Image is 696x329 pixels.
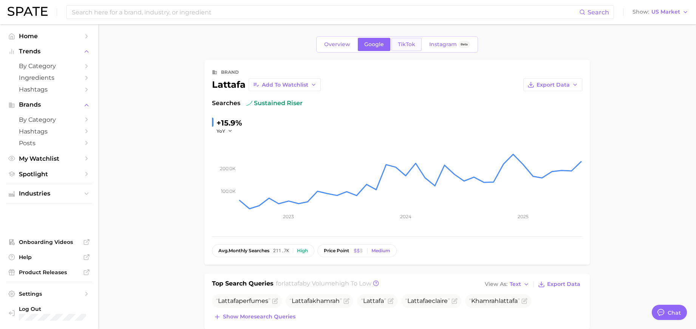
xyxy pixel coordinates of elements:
[6,84,92,95] a: Hashtags
[363,297,384,304] span: Lattafa
[19,190,79,197] span: Industries
[217,117,242,129] div: +15.9%
[218,297,239,304] span: Lattafa
[217,128,233,134] button: YoY
[523,78,582,91] button: Export Data
[19,116,79,123] span: by Category
[218,248,269,253] span: monthly searches
[651,10,680,14] span: US Market
[223,313,295,320] span: Show more search queries
[272,298,278,304] button: Flag as miscategorized or irrelevant
[547,281,580,287] span: Export Data
[19,86,79,93] span: Hashtags
[212,244,314,257] button: avg.monthly searches211.7kHigh
[249,78,321,91] button: Add to Watchlist
[19,48,79,55] span: Trends
[423,38,476,51] a: InstagramBeta
[19,62,79,70] span: by Category
[483,279,531,289] button: View AsText
[6,72,92,84] a: Ingredients
[19,269,79,276] span: Product Releases
[283,214,294,219] tspan: 2023
[246,99,303,108] span: sustained riser
[398,41,415,48] span: TikTok
[631,7,690,17] button: ShowUS Market
[461,41,468,48] span: Beta
[6,126,92,137] a: Hashtags
[391,38,422,51] a: TikTok
[6,46,92,57] button: Trends
[217,128,225,134] span: YoY
[6,236,92,248] a: Onboarding Videos
[292,297,312,304] span: Lattafa
[19,101,79,108] span: Brands
[276,279,371,290] h2: for by Volume
[499,297,518,304] span: lattafa
[452,298,458,304] button: Flag as miscategorized or irrelevant
[485,282,507,286] span: View As
[212,99,240,108] span: Searches
[633,10,649,14] span: Show
[469,297,520,304] span: Khamrah
[335,280,371,287] span: high to low
[289,297,342,304] span: khamrah
[19,290,79,297] span: Settings
[343,298,350,304] button: Flag as miscategorized or irrelevant
[6,267,92,278] a: Product Releases
[273,248,289,253] span: 211.7k
[218,248,229,253] abbr: average
[6,153,92,164] a: My Watchlist
[510,282,521,286] span: Text
[6,303,92,323] a: Log out. Currently logged in with e-mail jenine.guerriero@givaudan.com.
[6,30,92,42] a: Home
[220,166,236,171] tspan: 200.0k
[6,137,92,149] a: Posts
[246,100,252,106] img: sustained riser
[221,188,236,194] tspan: 100.0k
[8,7,48,16] img: SPATE
[407,297,428,304] span: Lattafa
[6,251,92,263] a: Help
[297,248,308,253] div: High
[6,99,92,110] button: Brands
[19,33,79,40] span: Home
[19,155,79,162] span: My Watchlist
[216,297,271,304] span: perfumes
[405,297,450,304] span: eclaire
[518,214,529,219] tspan: 2025
[262,82,308,88] span: Add to Watchlist
[324,41,350,48] span: Overview
[6,60,92,72] a: by Category
[212,312,297,322] button: Show moresearch queries
[212,279,274,290] h1: Top Search Queries
[6,188,92,199] button: Industries
[221,68,239,77] div: brand
[521,298,527,304] button: Flag as miscategorized or irrelevant
[19,140,79,147] span: Posts
[6,168,92,180] a: Spotlight
[400,214,411,219] tspan: 2024
[388,298,394,304] button: Flag as miscategorized or irrelevant
[71,6,579,19] input: Search here for a brand, industry, or ingredient
[537,82,570,88] span: Export Data
[318,38,357,51] a: Overview
[317,244,397,257] button: price pointMedium
[6,288,92,300] a: Settings
[284,280,303,287] span: lattafa
[19,254,79,261] span: Help
[324,248,349,253] span: price point
[19,306,104,312] span: Log Out
[429,41,457,48] span: Instagram
[6,114,92,126] a: by Category
[19,74,79,81] span: Ingredients
[588,9,609,16] span: Search
[19,239,79,245] span: Onboarding Videos
[212,80,246,89] div: lattafa
[371,248,390,253] div: Medium
[358,38,390,51] a: Google
[364,41,384,48] span: Google
[19,171,79,178] span: Spotlight
[19,128,79,135] span: Hashtags
[536,279,582,290] button: Export Data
